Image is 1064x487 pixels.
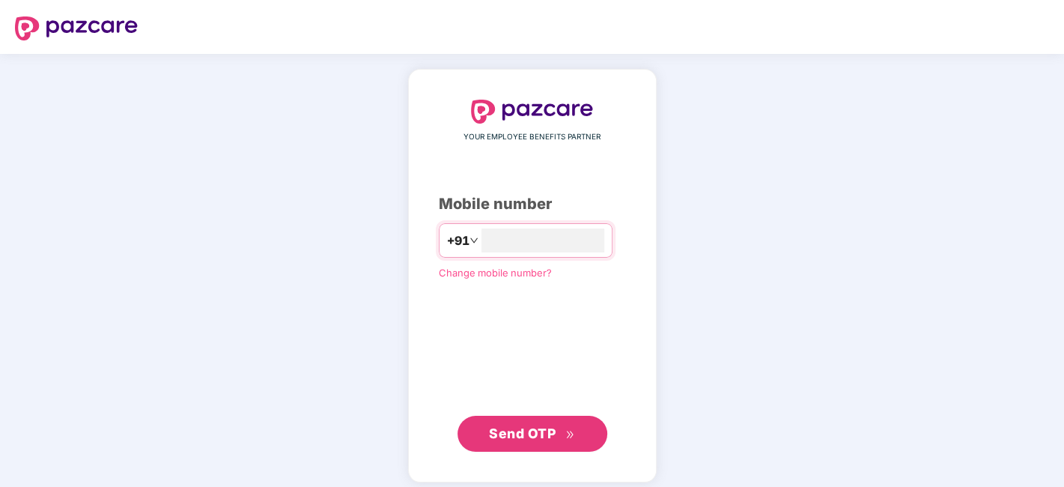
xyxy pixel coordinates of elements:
span: +91 [447,232,469,250]
button: Send OTPdouble-right [457,416,607,452]
span: Send OTP [489,426,556,441]
span: double-right [565,430,575,440]
a: Change mobile number? [439,267,552,279]
span: down [469,236,478,245]
img: logo [15,16,138,40]
span: YOUR EMPLOYEE BENEFITS PARTNER [463,131,601,143]
div: Mobile number [439,193,626,216]
img: logo [471,100,594,124]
